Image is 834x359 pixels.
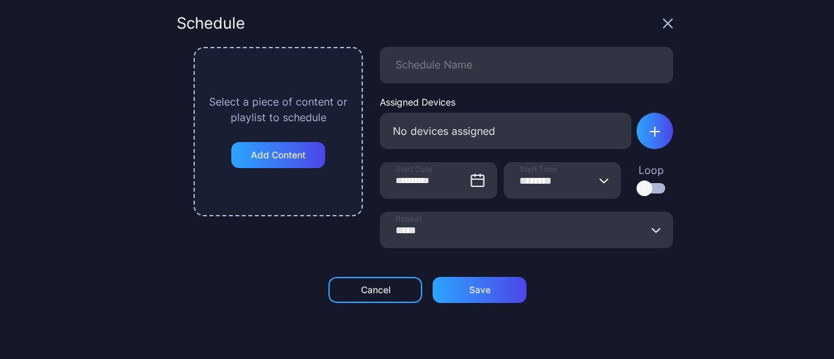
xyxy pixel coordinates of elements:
input: Start Time [504,162,621,199]
button: Save [433,277,526,303]
div: Loop [637,162,665,178]
div: Assigned Devices [380,96,631,108]
button: Cancel [328,277,422,303]
div: Add Content [251,150,306,160]
button: Add Content [231,142,325,168]
div: Select a piece of content or playlist to schedule [207,94,350,125]
input: Schedule Name [380,47,673,83]
span: Start Time [519,164,557,175]
button: Start Time [599,162,609,199]
input: Repeat [380,212,673,248]
div: Cancel [361,285,390,295]
div: Save [469,285,491,295]
span: Repeat [395,214,422,224]
button: Repeat [651,212,661,248]
input: Start Date [380,162,497,199]
div: Schedule [177,16,245,31]
div: No devices assigned [380,113,631,149]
